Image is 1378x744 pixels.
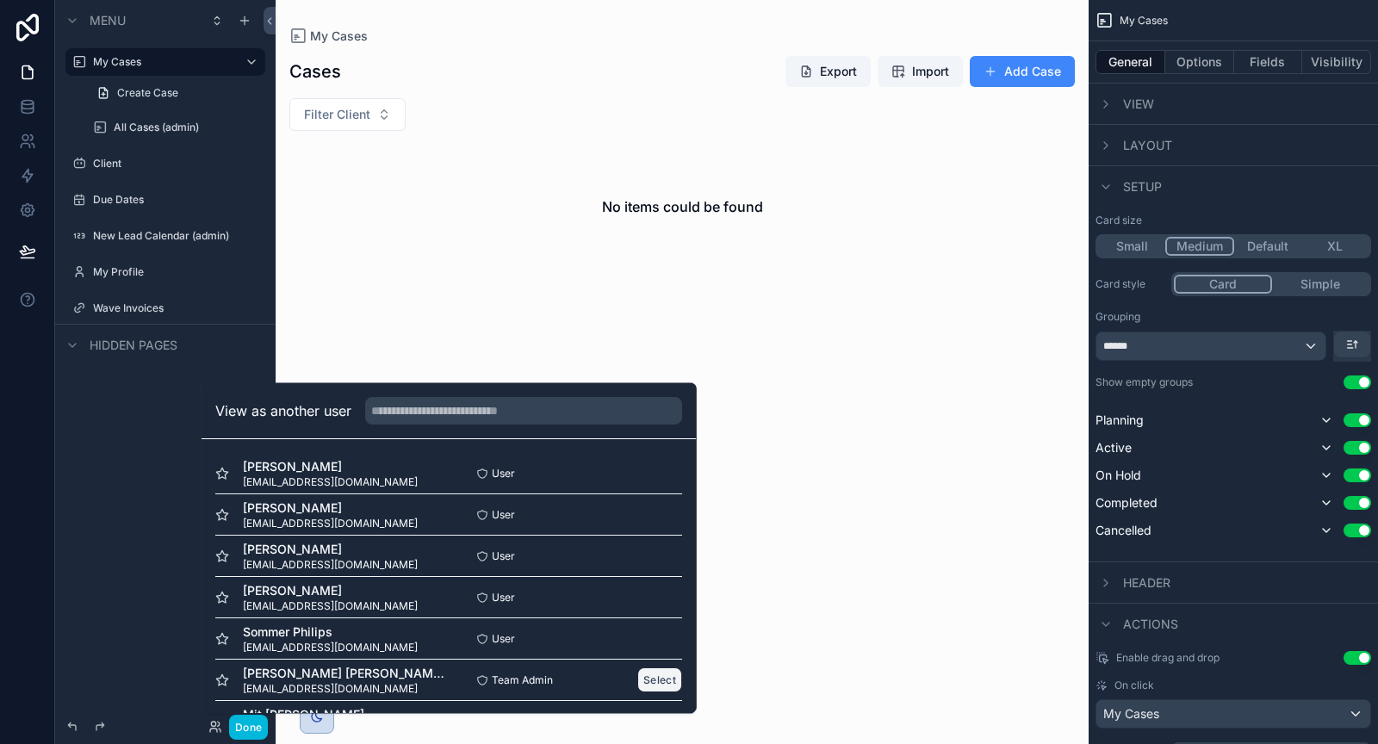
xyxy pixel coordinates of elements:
label: Card size [1096,214,1142,227]
span: Cancelled [1096,522,1151,539]
button: Done [229,715,268,740]
span: Mit [PERSON_NAME] [243,706,418,723]
span: My Cases [1120,14,1168,28]
span: Menu [90,12,126,29]
span: [EMAIL_ADDRESS][DOMAIN_NAME] [243,682,449,696]
label: Card style [1096,277,1164,291]
span: User [492,591,515,604]
span: [PERSON_NAME] [243,458,418,475]
span: [PERSON_NAME] [243,499,418,517]
button: XL [1301,237,1369,256]
span: [EMAIL_ADDRESS][DOMAIN_NAME] [243,599,418,613]
button: Default [1234,237,1301,256]
button: Visibility [1302,50,1371,74]
button: General [1096,50,1165,74]
span: [EMAIL_ADDRESS][DOMAIN_NAME] [243,558,418,572]
button: Fields [1234,50,1303,74]
a: Create Case [86,79,265,107]
span: My Cases [1103,705,1159,722]
label: Due Dates [93,193,255,207]
button: Options [1165,50,1234,74]
span: Actions [1123,616,1178,633]
span: On Hold [1096,467,1141,484]
button: Select [637,667,682,692]
span: [PERSON_NAME] [PERSON_NAME] Habitan [243,665,449,682]
span: On click [1114,679,1154,692]
label: My Cases [93,55,231,69]
span: [PERSON_NAME] [243,541,418,558]
label: All Cases (admin) [114,121,255,134]
span: Setup [1123,178,1162,195]
span: [PERSON_NAME] [243,582,418,599]
button: Simple [1272,275,1369,294]
span: Team Admin [492,673,553,687]
span: [EMAIL_ADDRESS][DOMAIN_NAME] [243,475,418,489]
span: View [1123,96,1154,113]
span: [EMAIL_ADDRESS][DOMAIN_NAME] [243,517,418,530]
span: User [492,549,515,563]
span: Header [1123,574,1170,592]
span: Layout [1123,137,1172,154]
label: Grouping [1096,310,1140,324]
span: Completed [1096,494,1158,512]
span: Active [1096,439,1132,456]
span: Enable drag and drop [1116,651,1220,665]
span: Create Case [117,86,178,100]
label: Show empty groups [1096,375,1193,389]
button: Card [1174,275,1272,294]
label: My Profile [93,265,255,279]
h2: View as another user [215,400,351,421]
span: Sommer Philips [243,623,418,641]
button: My Cases [1096,699,1371,728]
span: Planning [1096,412,1144,429]
span: User [492,508,515,522]
button: Small [1098,237,1165,256]
span: [EMAIL_ADDRESS][DOMAIN_NAME] [243,641,418,654]
label: New Lead Calendar (admin) [93,229,255,243]
span: Hidden pages [90,337,177,354]
label: Client [93,157,255,170]
span: User [492,467,515,480]
label: Wave Invoices [93,301,255,315]
button: Medium [1165,237,1234,256]
span: User [492,632,515,646]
